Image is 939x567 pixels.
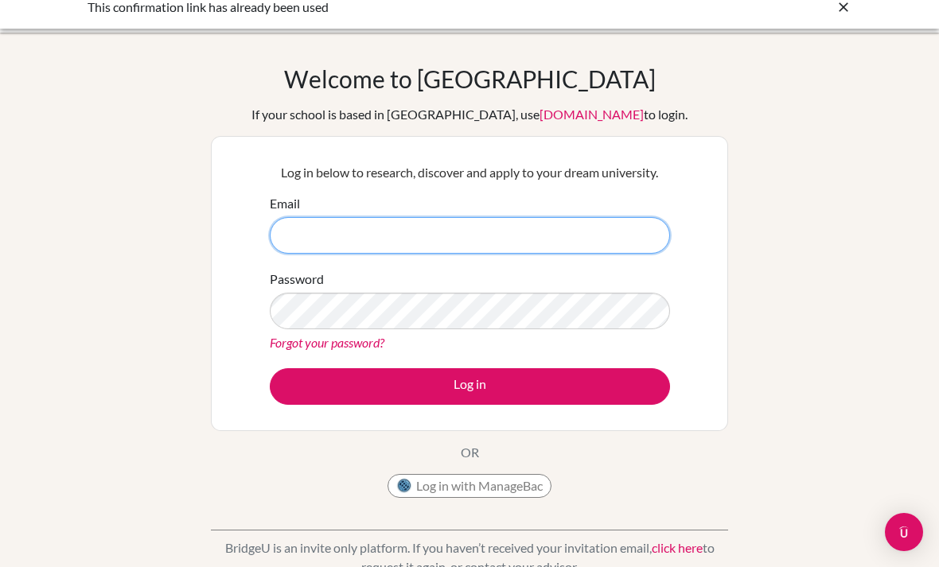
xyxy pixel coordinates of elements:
[885,513,923,551] div: Open Intercom Messenger
[251,105,688,124] div: If your school is based in [GEOGRAPHIC_DATA], use to login.
[270,163,670,182] p: Log in below to research, discover and apply to your dream university.
[270,194,300,213] label: Email
[652,540,703,555] a: click here
[270,368,670,405] button: Log in
[270,335,384,350] a: Forgot your password?
[270,270,324,289] label: Password
[540,107,644,122] a: [DOMAIN_NAME]
[388,474,551,498] button: Log in with ManageBac
[284,64,656,93] h1: Welcome to [GEOGRAPHIC_DATA]
[461,443,479,462] p: OR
